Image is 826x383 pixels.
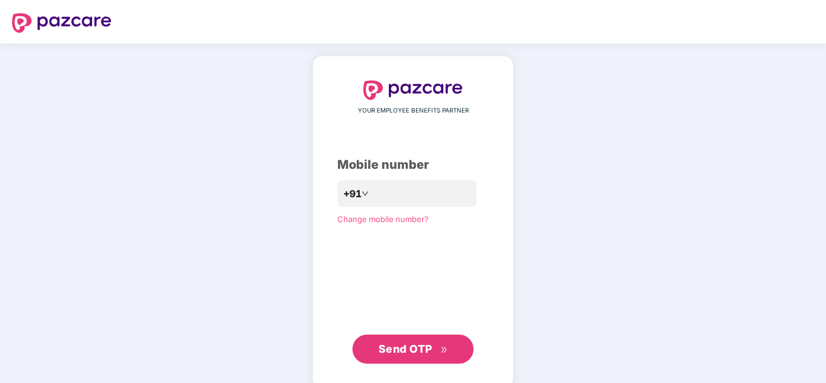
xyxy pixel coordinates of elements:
[378,342,432,355] span: Send OTP
[358,106,469,116] span: YOUR EMPLOYEE BENEFITS PARTNER
[440,346,448,354] span: double-right
[362,190,369,197] span: down
[363,80,463,100] img: logo
[352,335,474,364] button: Send OTPdouble-right
[12,13,111,33] img: logo
[343,186,362,201] span: +91
[337,155,489,174] div: Mobile number
[337,214,429,224] a: Change mobile number?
